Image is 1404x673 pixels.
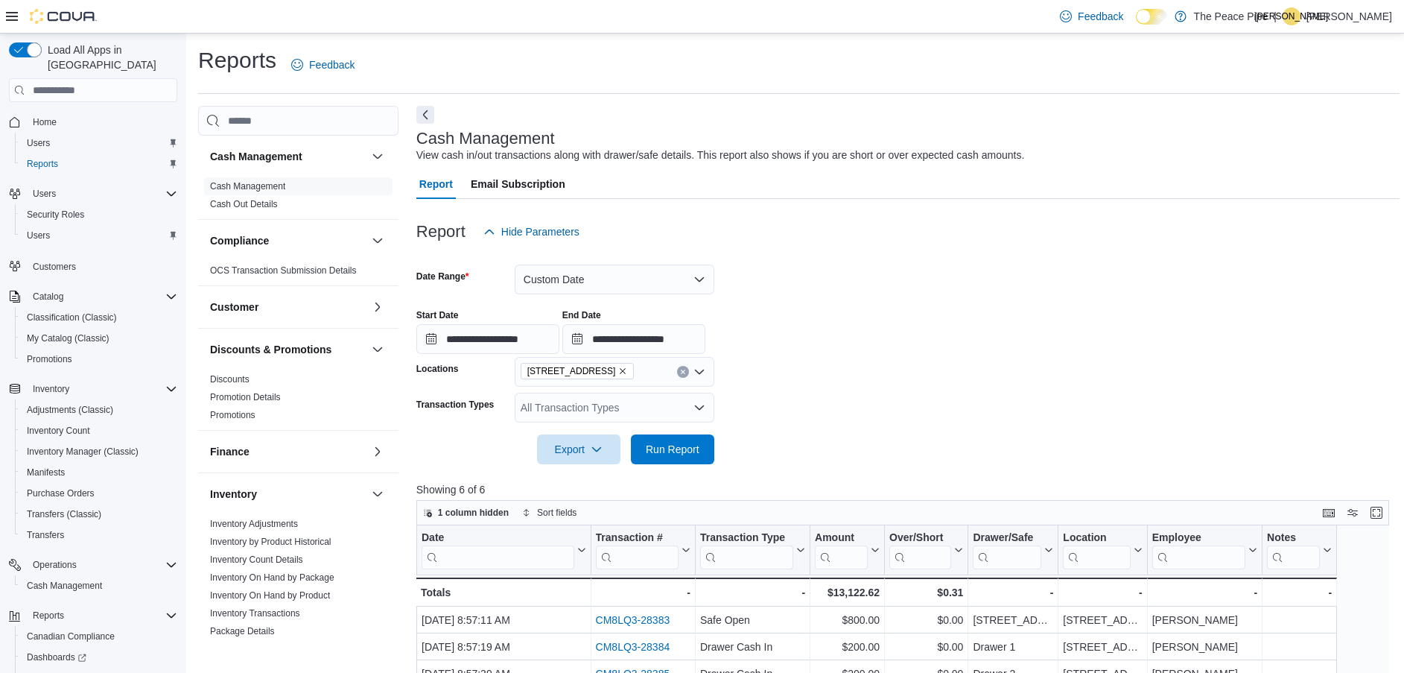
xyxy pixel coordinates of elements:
[27,631,115,642] span: Canadian Compliance
[562,324,705,354] input: Press the down key to open a popover containing a calendar.
[27,353,72,365] span: Promotions
[595,641,670,653] a: CM8LQ3-28384
[21,443,144,461] a: Inventory Manager (Classic)
[1063,638,1142,656] div: [STREET_ADDRESS]
[815,638,880,656] div: $200.00
[21,350,78,368] a: Promotions
[1152,584,1257,601] div: -
[15,204,183,225] button: Security Roles
[815,584,880,601] div: $13,122.62
[471,169,565,199] span: Email Subscription
[15,225,183,246] button: Users
[210,554,303,565] a: Inventory Count Details
[21,505,177,523] span: Transfers (Classic)
[27,332,109,344] span: My Catalog (Classic)
[210,342,331,357] h3: Discounts & Promotions
[3,605,183,626] button: Reports
[21,464,71,481] a: Manifests
[27,230,50,241] span: Users
[422,531,574,569] div: Date
[33,610,64,622] span: Reports
[33,261,76,273] span: Customers
[889,531,951,546] div: Over/Short
[15,462,183,483] button: Manifests
[21,422,177,440] span: Inventory Count
[210,572,334,583] a: Inventory On Hand by Package
[438,507,509,519] span: 1 column hidden
[1194,7,1268,25] p: The Peace Pipe
[210,149,302,164] h3: Cash Management
[15,133,183,154] button: Users
[595,531,678,546] div: Transaction #
[1267,584,1332,601] div: -
[973,531,1053,569] button: Drawer/Safe
[21,227,56,244] a: Users
[1063,531,1130,546] div: Location
[1320,504,1338,522] button: Keyboard shortcuts
[815,611,880,629] div: $800.00
[1255,7,1329,25] span: [PERSON_NAME]
[417,504,515,522] button: 1 column hidden
[889,531,963,569] button: Over/Short
[1152,531,1245,546] div: Employee
[369,443,387,461] button: Finance
[27,529,64,541] span: Transfers
[33,188,56,200] span: Users
[210,373,250,385] span: Discounts
[369,298,387,316] button: Customer
[27,113,177,131] span: Home
[501,224,579,239] span: Hide Parameters
[27,312,117,323] span: Classification (Classic)
[15,349,183,370] button: Promotions
[21,484,101,502] a: Purchase Orders
[27,607,70,625] button: Reports
[416,309,459,321] label: Start Date
[21,134,56,152] a: Users
[309,57,355,72] span: Feedback
[369,485,387,503] button: Inventory
[27,288,177,306] span: Catalog
[1152,531,1257,569] button: Employee
[210,518,298,530] span: Inventory Adjustments
[21,329,115,347] a: My Catalog (Classic)
[416,148,1025,163] div: View cash in/out transactions along with drawer/safe details. This report also shows if you are s...
[973,531,1041,569] div: Drawer/Safe
[1152,531,1245,569] div: Employee
[30,9,97,24] img: Cova
[15,420,183,441] button: Inventory Count
[210,265,357,276] a: OCS Transaction Submission Details
[416,324,559,354] input: Press the down key to open a popover containing a calendar.
[27,556,177,574] span: Operations
[693,366,705,378] button: Open list of options
[595,584,690,601] div: -
[416,130,555,148] h3: Cash Management
[516,504,582,522] button: Sort fields
[15,154,183,174] button: Reports
[27,467,65,478] span: Manifests
[27,487,95,499] span: Purchase Orders
[210,607,300,619] span: Inventory Transactions
[21,648,177,666] span: Dashboards
[21,329,177,347] span: My Catalog (Classic)
[15,575,183,596] button: Cash Management
[416,271,469,282] label: Date Range
[21,648,92,666] a: Dashboards
[198,177,398,219] div: Cash Management
[27,137,50,149] span: Users
[210,487,366,502] button: Inventory
[973,611,1053,629] div: [STREET_ADDRESS]
[477,217,585,247] button: Hide Parameters
[422,531,574,546] div: Date
[1306,7,1392,25] p: [PERSON_NAME]
[210,590,330,601] span: Inventory On Hand by Product
[889,584,963,601] div: $0.31
[21,206,90,224] a: Security Roles
[369,232,387,250] button: Compliance
[27,380,75,398] button: Inventory
[1063,531,1130,569] div: Location
[15,626,183,647] button: Canadian Compliance
[21,464,177,481] span: Manifests
[700,584,805,601] div: -
[210,265,357,277] span: OCS Transaction Submission Details
[210,233,269,248] h3: Compliance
